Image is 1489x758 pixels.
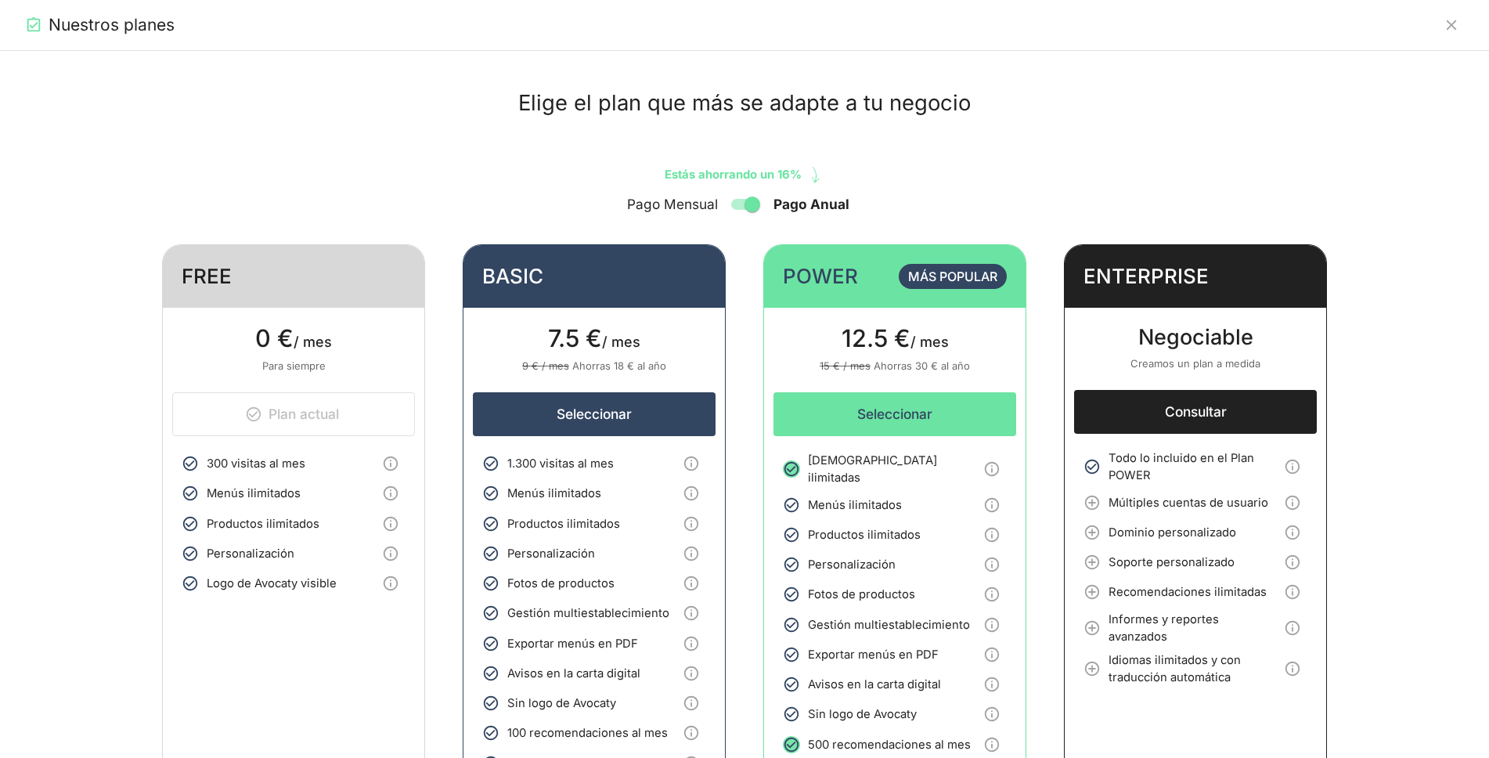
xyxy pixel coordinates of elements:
button: Info [977,454,1007,484]
span: Gestión multiestablecimiento [808,616,977,633]
span: Productos ilimitados [507,515,676,532]
button: Info [676,629,706,659]
p: / mes [773,327,1016,359]
button: Info [376,509,406,539]
p: Ahorras 18 € al año [473,359,716,374]
span: Fotos de productos [808,586,977,603]
p: Ahorras 30 € al año [773,359,1016,374]
h4: POWER [783,264,858,289]
button: Info [676,478,706,508]
span: Múltiples cuentas de usuario [1109,494,1278,511]
button: Info [1278,547,1307,577]
button: Seleccionar [773,392,1016,436]
p: Para siempre [172,359,415,374]
span: 100 recomendaciones al mes [507,724,676,742]
span: Pago Mensual [627,194,718,215]
button: Info [977,520,1007,550]
span: Soporte personalizado [1109,554,1278,571]
button: Info [376,539,406,568]
button: Info [977,699,1007,729]
button: Info [1278,613,1307,643]
span: Avisos en la carta digital [507,665,676,682]
h4: BASIC [482,264,543,289]
span: Exportar menús en PDF [507,635,676,652]
button: Info [977,550,1007,579]
span: Negociable [1138,324,1253,350]
span: 7.5 € [548,323,602,352]
span: Exportar menús en PDF [808,646,977,663]
span: Sin logo de Avocaty [808,706,977,723]
button: Info [977,490,1007,520]
button: Info [1278,654,1307,684]
button: Seleccionar [473,392,716,436]
span: Más popular [908,269,997,284]
span: 300 visitas al mes [207,455,376,472]
span: Personalización [507,545,676,562]
span: Todo lo incluido en el Plan POWER [1109,449,1278,485]
h4: FREE [182,264,232,289]
button: Info [977,610,1007,640]
span: Menús ilimitados [507,485,676,502]
span: 1.300 visitas al mes [507,455,676,472]
span: [DEMOGRAPHIC_DATA] ilimitadas [808,452,977,487]
span: Menús ilimitados [808,496,977,514]
button: Info [676,659,706,688]
p: / mes [473,327,716,359]
span: 9 € / mes [522,359,569,372]
span: Fotos de productos [507,575,676,592]
span: Pago Anual [773,194,849,215]
button: Info [1278,488,1307,518]
button: Cerrar [1439,13,1464,38]
span: Personalización [808,556,977,573]
button: Info [376,478,406,508]
span: Recomendaciones ilimitadas [1109,583,1278,601]
button: Info [977,640,1007,670]
span: 500 recomendaciones al mes [808,736,977,753]
h2: Nuestros planes [49,14,175,36]
button: Info [1278,577,1307,607]
p: Estás ahorrando un 16% [665,155,825,183]
button: Info [376,449,406,478]
button: Info [676,688,706,718]
span: Dominio personalizado [1109,524,1278,541]
button: Info [676,568,706,598]
span: Productos ilimitados [808,526,977,543]
span: Gestión multiestablecimiento [507,605,676,622]
span: 15 € / mes [820,359,871,372]
span: Logo de Avocaty visible [207,575,376,592]
span: Personalización [207,545,376,562]
h1: Elige el plan que más se adapte a tu negocio [162,88,1327,117]
button: Info [676,539,706,568]
button: Info [977,579,1007,609]
h4: ENTERPRISE [1083,264,1209,289]
span: Informes y reportes avanzados [1109,611,1278,646]
button: Info [977,670,1007,699]
button: Info [676,449,706,478]
span: Sin logo de Avocaty [507,695,676,712]
button: Info [676,718,706,748]
span: Avisos en la carta digital [808,676,977,693]
span: 12.5 € [842,323,910,352]
span: Menús ilimitados [207,485,376,502]
p: Creamos un plan a medida [1074,356,1317,371]
button: Info [1278,452,1307,482]
button: Info [676,598,706,628]
button: Consultar [1074,390,1317,434]
button: Info [376,568,406,598]
span: 0 € [255,323,294,352]
button: Info [1278,518,1307,547]
button: Info [676,509,706,539]
span: Productos ilimitados [207,515,376,532]
span: Idiomas ilimitados y con traducción automática [1109,652,1278,687]
p: / mes [172,327,415,359]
